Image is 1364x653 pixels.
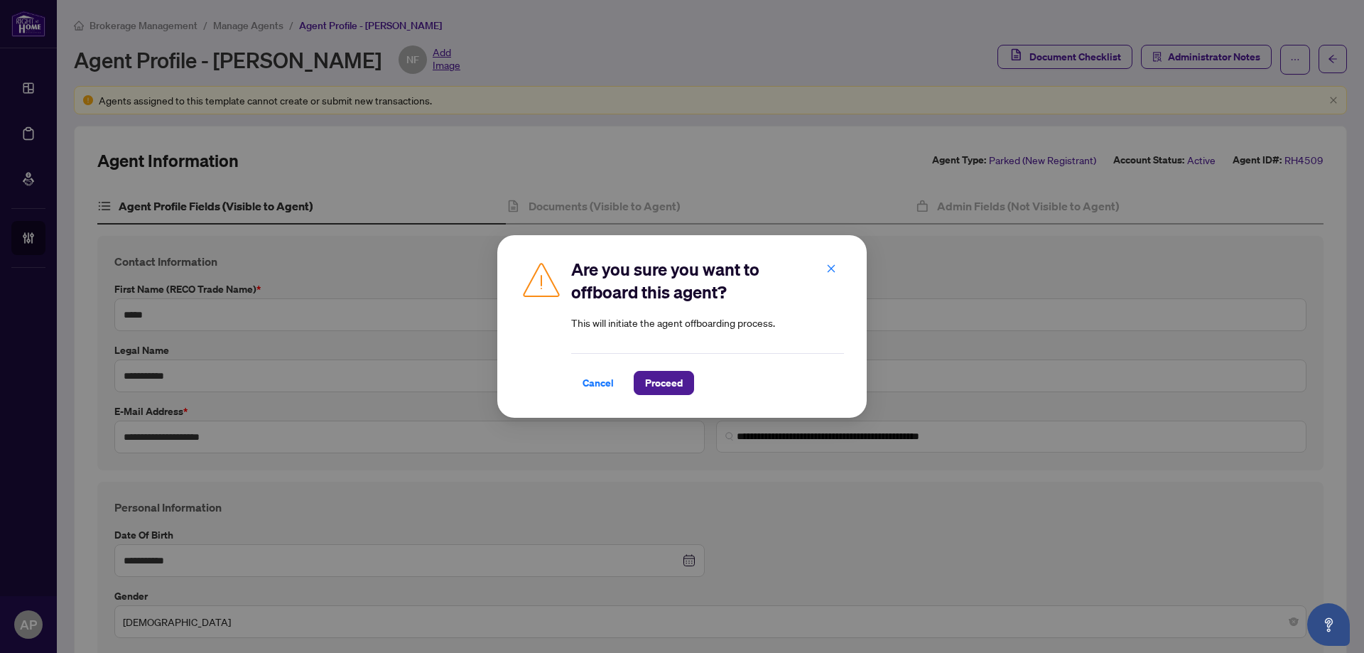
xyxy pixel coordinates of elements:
[571,371,625,395] button: Cancel
[634,371,694,395] button: Proceed
[1307,603,1350,646] button: Open asap
[520,258,563,301] img: Caution Icon
[645,372,683,394] span: Proceed
[571,315,844,330] article: This will initiate the agent offboarding process.
[826,264,836,274] span: close
[583,372,614,394] span: Cancel
[571,258,844,303] h2: Are you sure you want to offboard this agent?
